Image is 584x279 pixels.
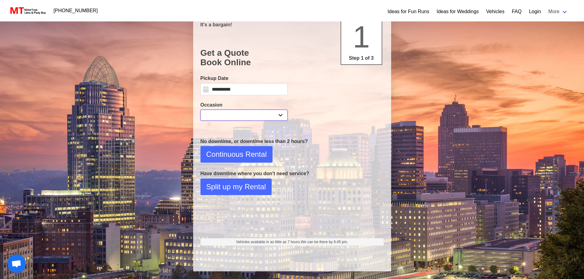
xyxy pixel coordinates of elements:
a: More [545,6,572,18]
span: 1 [353,20,370,54]
span: Continuous Rental [206,149,267,160]
p: It's a bargain! [200,22,384,28]
span: We can be there by 6:45 pm. [301,240,348,244]
a: [PHONE_NUMBER] [50,5,101,17]
button: Continuous Rental [200,146,273,163]
p: Step 1 of 3 [344,55,379,62]
span: Vehicles available in as little as 7 hours. [236,239,348,245]
a: Ideas for Weddings [437,8,479,15]
h1: Get a Quote Book Online [200,48,384,67]
label: Pickup Date [200,75,288,82]
div: Open chat [7,254,26,273]
a: FAQ [512,8,521,15]
label: Occasion [200,101,288,109]
img: MotorToys Logo [9,6,46,15]
p: No downtime, or downtime less than 2 hours? [200,138,384,145]
a: Ideas for Fun Runs [387,8,429,15]
p: Have downtime where you don't need service? [200,170,384,177]
span: Split up my Rental [206,181,266,192]
a: Vehicles [486,8,505,15]
button: Split up my Rental [200,179,272,195]
a: Login [529,8,541,15]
